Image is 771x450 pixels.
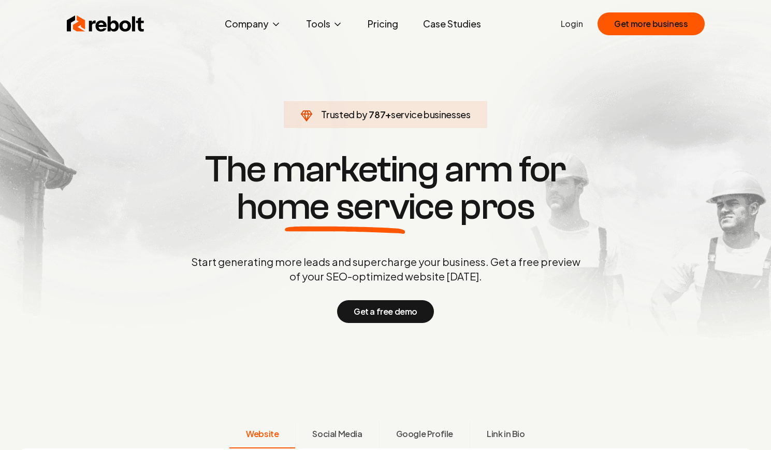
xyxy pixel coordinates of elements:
button: Get more business [598,12,704,35]
button: Tools [298,13,351,34]
span: Social Media [312,428,362,440]
p: Start generating more leads and supercharge your business. Get a free preview of your SEO-optimiz... [189,255,583,284]
span: 787 [369,107,385,122]
span: Website [246,428,279,440]
button: Get a free demo [337,300,434,323]
button: Link in Bio [470,421,542,448]
span: Link in Bio [487,428,525,440]
span: Google Profile [396,428,453,440]
h1: The marketing arm for pros [137,151,634,226]
button: Social Media [295,421,379,448]
a: Pricing [359,13,406,34]
img: Rebolt Logo [67,13,144,34]
button: Company [216,13,289,34]
span: home service [237,188,454,226]
a: Login [561,18,583,30]
span: Trusted by [321,108,367,120]
button: Website [229,421,295,448]
a: Case Studies [415,13,489,34]
button: Google Profile [379,421,470,448]
span: + [385,108,391,120]
span: service businesses [391,108,471,120]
